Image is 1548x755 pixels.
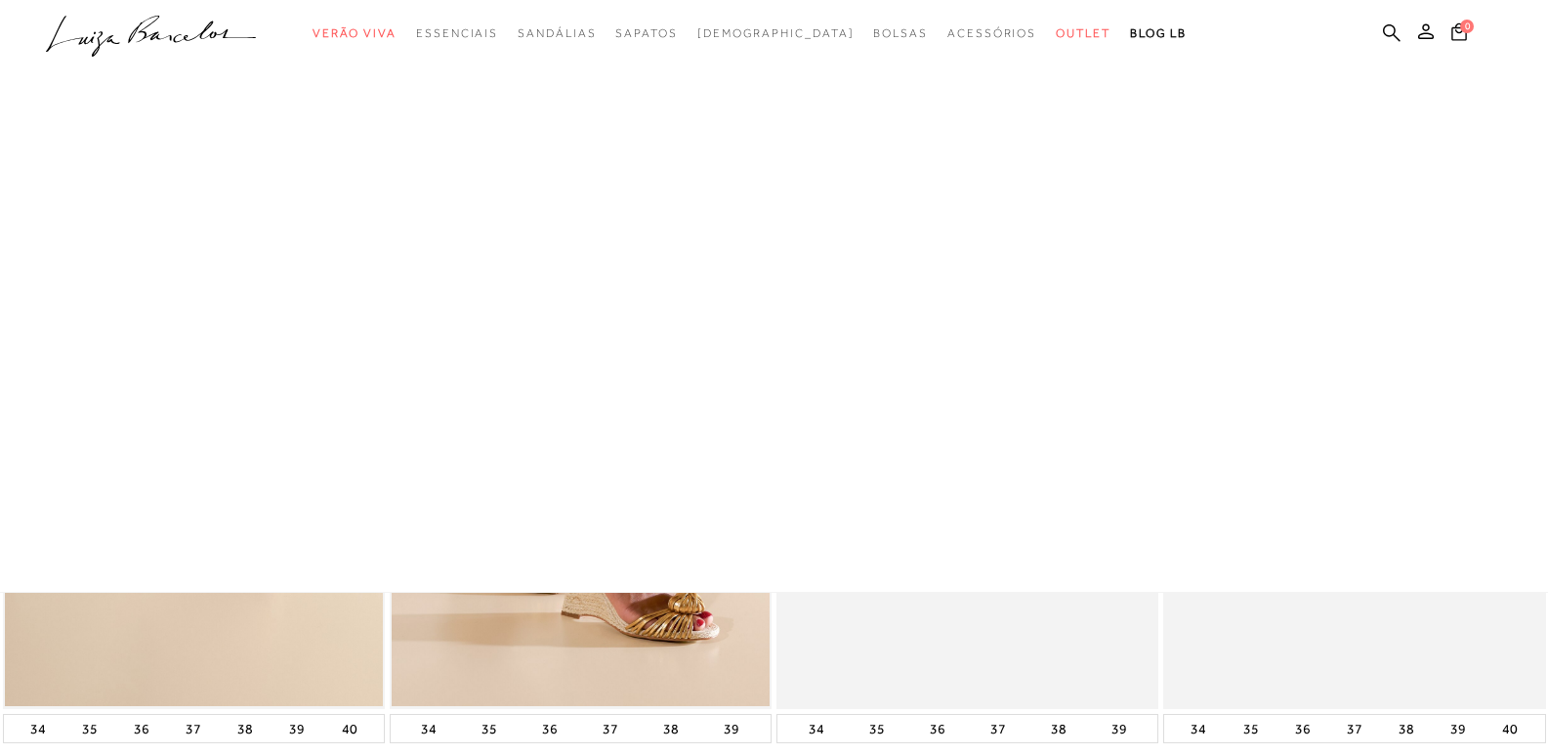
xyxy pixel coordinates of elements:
button: 40 [1496,715,1524,742]
span: 0 [1460,20,1474,33]
button: 38 [231,715,259,742]
button: 38 [1393,715,1420,742]
a: BLOG LB [1130,16,1187,52]
button: 38 [1045,715,1072,742]
button: 36 [128,715,155,742]
span: Bolsas [873,26,928,40]
button: 34 [415,715,442,742]
button: 39 [1106,715,1133,742]
button: 40 [336,715,363,742]
span: Sapatos [615,26,677,40]
button: 36 [924,715,951,742]
button: 39 [1444,715,1472,742]
button: 37 [1341,715,1368,742]
button: 39 [283,715,311,742]
button: 35 [863,715,891,742]
button: 37 [597,715,624,742]
span: Acessórios [947,26,1036,40]
button: 34 [1185,715,1212,742]
button: 37 [180,715,207,742]
a: categoryNavScreenReaderText [313,16,397,52]
span: Verão Viva [313,26,397,40]
a: noSubCategoriesText [697,16,855,52]
a: categoryNavScreenReaderText [947,16,1036,52]
button: 38 [657,715,685,742]
a: categoryNavScreenReaderText [615,16,677,52]
button: 34 [24,715,52,742]
button: 35 [76,715,104,742]
button: 35 [1237,715,1265,742]
button: 34 [803,715,830,742]
button: 39 [718,715,745,742]
button: 36 [536,715,564,742]
button: 37 [984,715,1012,742]
a: categoryNavScreenReaderText [873,16,928,52]
button: 0 [1445,21,1473,48]
span: Essenciais [416,26,498,40]
button: 36 [1289,715,1317,742]
span: BLOG LB [1130,26,1187,40]
span: Outlet [1056,26,1110,40]
button: 35 [476,715,503,742]
a: categoryNavScreenReaderText [518,16,596,52]
span: Sandálias [518,26,596,40]
a: categoryNavScreenReaderText [416,16,498,52]
a: categoryNavScreenReaderText [1056,16,1110,52]
span: [DEMOGRAPHIC_DATA] [697,26,855,40]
